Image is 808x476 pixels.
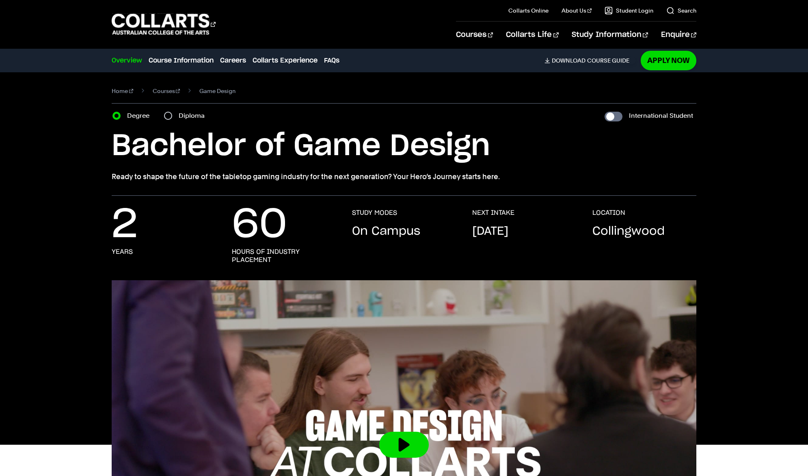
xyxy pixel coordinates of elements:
[112,209,138,241] p: 2
[112,13,216,36] div: Go to homepage
[641,51,696,70] a: Apply Now
[149,56,214,65] a: Course Information
[572,22,648,48] a: Study Information
[324,56,339,65] a: FAQs
[666,6,696,15] a: Search
[661,22,696,48] a: Enquire
[506,22,558,48] a: Collarts Life
[112,128,696,164] h1: Bachelor of Game Design
[592,223,665,240] p: Collingwood
[472,223,508,240] p: [DATE]
[127,110,154,121] label: Degree
[112,248,133,256] h3: years
[220,56,246,65] a: Careers
[352,209,397,217] h3: STUDY MODES
[552,57,585,64] span: Download
[253,56,318,65] a: Collarts Experience
[605,6,653,15] a: Student Login
[352,223,420,240] p: On Campus
[592,209,625,217] h3: LOCATION
[112,56,142,65] a: Overview
[112,171,696,182] p: Ready to shape the future of the tabletop gaming industry for the next generation? Your Hero’s Jo...
[508,6,549,15] a: Collarts Online
[179,110,210,121] label: Diploma
[232,248,336,264] h3: hours of industry placement
[562,6,592,15] a: About Us
[232,209,287,241] p: 60
[629,110,693,121] label: International Student
[153,85,180,97] a: Courses
[456,22,493,48] a: Courses
[199,85,235,97] span: Game Design
[544,57,636,64] a: DownloadCourse Guide
[112,85,133,97] a: Home
[472,209,514,217] h3: NEXT INTAKE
